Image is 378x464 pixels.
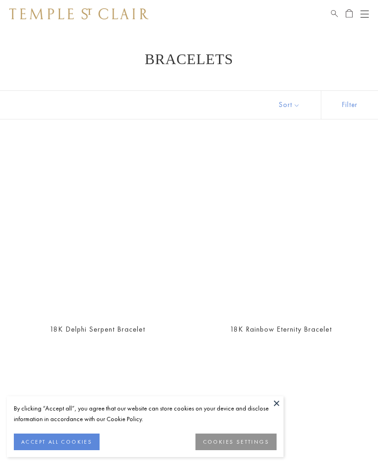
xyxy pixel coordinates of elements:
iframe: Gorgias live chat messenger [332,421,369,455]
div: By clicking “Accept all”, you agree that our website can store cookies on your device and disclos... [14,403,277,424]
button: Show sort by [258,91,321,119]
button: COOKIES SETTINGS [195,434,277,450]
h1: Bracelets [23,51,355,67]
a: 18K Rainbow Eternity Bracelet [230,324,332,334]
a: 18K Delphi Serpent Bracelet [50,324,145,334]
a: 18K Delphi Serpent Bracelet18K Delphi Serpent Bracelet [11,143,183,315]
a: Open Shopping Bag [346,8,353,19]
button: ACCEPT ALL COOKIES [14,434,100,450]
button: Show filters [321,91,378,119]
a: 18K Rainbow Eternity Bracelet18K Rainbow Eternity Bracelet [195,143,367,315]
a: Search [331,8,338,19]
button: Open navigation [360,8,369,19]
img: Temple St. Clair [9,8,148,19]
